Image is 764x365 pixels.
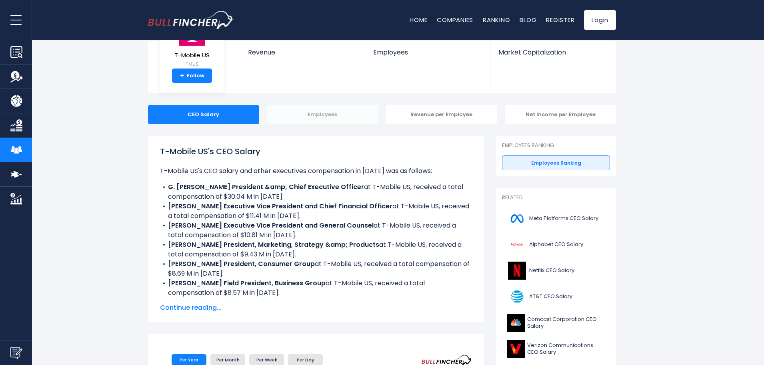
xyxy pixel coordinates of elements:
b: [PERSON_NAME] Executive Vice President and Chief Financial Officer [168,202,392,211]
b: [PERSON_NAME] Field President, Business Group [168,278,326,288]
a: Home [410,16,427,24]
img: CMCSA logo [507,314,525,332]
a: Login [584,10,616,30]
li: at T-Mobile US, received a total compensation of $30.04 M in [DATE]. [160,182,472,202]
p: Related [502,194,610,201]
a: Netflix CEO Salary [502,260,610,282]
div: Net Income per Employee [505,105,616,124]
a: Market Capitalization [490,41,615,70]
span: Meta Platforms CEO Salary [529,215,598,222]
a: AT&T CEO Salary [502,286,610,308]
a: Go to homepage [148,11,234,29]
div: Revenue per Employee [386,105,497,124]
span: Employees [373,48,482,56]
p: Employees Ranking [502,142,610,149]
span: Alphabet CEO Salary [529,241,583,248]
a: Blog [520,16,536,24]
a: Verizon Communications CEO Salary [502,338,610,360]
div: Employees [267,105,378,124]
a: Comcast Corporation CEO Salary [502,312,610,334]
span: Comcast Corporation CEO Salary [527,316,605,330]
img: bullfincher logo [148,11,234,29]
li: at T-Mobile US, received a total compensation of $8.69 M in [DATE]. [160,259,472,278]
img: VZ logo [507,340,525,358]
img: META logo [507,210,527,228]
span: Continue reading... [160,303,472,313]
a: Ranking [483,16,510,24]
img: GOOGL logo [507,236,527,254]
a: Alphabet CEO Salary [502,234,610,256]
p: T-Mobile US's CEO salary and other executives compensation in [DATE] was as follows: [160,166,472,176]
strong: + [180,72,184,79]
b: [PERSON_NAME] President, Consumer Group [168,259,315,268]
span: T-Mobile US [174,52,210,59]
b: [PERSON_NAME] President, Marketing, Strategy &amp; Products [168,240,379,249]
small: TMUS [174,60,210,68]
li: at T-Mobile US, received a total compensation of $10.81 M in [DATE]. [160,221,472,240]
a: T-Mobile US TMUS [174,19,210,69]
li: at T-Mobile US, received a total compensation of $9.43 M in [DATE]. [160,240,472,259]
span: AT&T CEO Salary [529,293,572,300]
a: Employees [365,41,490,70]
a: +Follow [172,69,212,83]
a: Companies [437,16,473,24]
span: Market Capitalization [498,48,607,56]
a: Register [546,16,574,24]
img: T logo [507,288,527,306]
a: Revenue [240,41,365,70]
a: Meta Platforms CEO Salary [502,208,610,230]
li: at T-Mobile US, received a total compensation of $11.41 M in [DATE]. [160,202,472,221]
span: Verizon Communications CEO Salary [527,342,605,356]
b: [PERSON_NAME] Executive Vice President and General Counsel [168,221,374,230]
div: CEO Salary [148,105,259,124]
span: Revenue [248,48,357,56]
span: Netflix CEO Salary [529,267,574,274]
li: at T-Mobile US, received a total compensation of $8.57 M in [DATE]. [160,278,472,298]
img: NFLX logo [507,262,527,280]
b: G. [PERSON_NAME] President &amp; Chief Executive Officer [168,182,364,192]
h1: T-Mobile US's CEO Salary [160,145,472,157]
a: Employees Ranking [502,155,610,171]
